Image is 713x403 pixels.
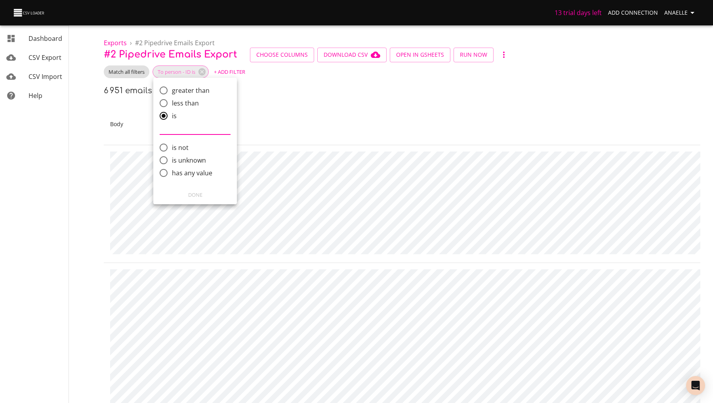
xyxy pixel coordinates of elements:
[172,98,199,108] span: less than
[172,86,210,95] span: greater than
[172,168,212,178] span: has any value
[160,84,231,179] div: comparison
[172,143,189,152] span: is not
[172,111,177,121] span: is
[172,155,206,165] span: is unknown
[686,376,705,395] div: Open Intercom Messenger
